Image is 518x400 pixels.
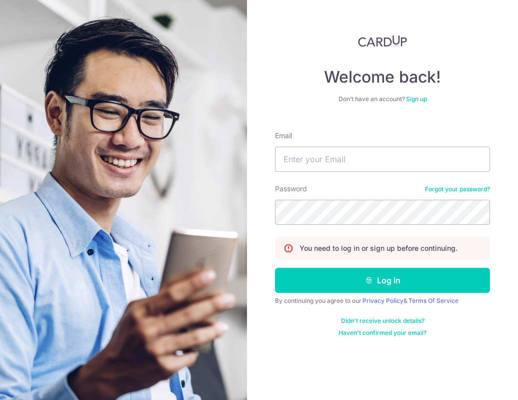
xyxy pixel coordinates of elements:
[425,185,490,193] a: Forgot your password?
[275,95,490,103] div: Don’t have an account?
[275,67,490,87] h4: Welcome back!
[408,297,458,304] a: Terms Of Service
[362,297,403,304] a: Privacy Policy
[299,243,457,253] p: You need to log in or sign up before continuing.
[275,147,490,172] input: Enter your Email
[275,184,307,194] label: Password
[275,268,490,293] button: Log in
[338,329,426,337] a: Haven't confirmed your email?
[275,131,292,141] label: Email
[275,297,490,305] div: By continuing you agree to our &
[358,35,407,47] img: CardUp Logo
[341,317,424,325] a: Didn't receive unlock details?
[406,95,427,103] a: Sign up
